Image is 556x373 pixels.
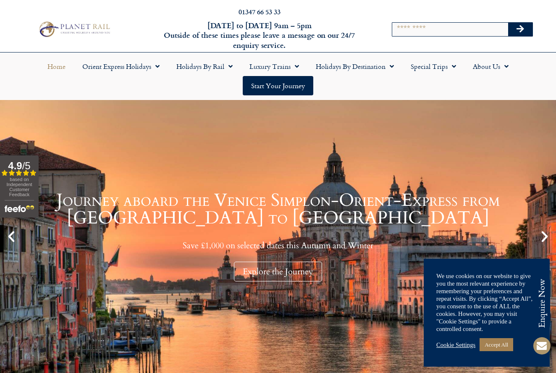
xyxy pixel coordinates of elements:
[21,240,535,251] p: Save £1,000 on selected dates this Autumn and Winter
[508,23,532,36] button: Search
[74,57,168,76] a: Orient Express Holidays
[4,229,18,244] div: Previous slide
[464,57,517,76] a: About Us
[480,338,513,351] a: Accept All
[234,262,322,281] div: Explore the Journey
[436,272,537,333] div: We use cookies on our website to give you the most relevant experience by remembering your prefer...
[36,20,112,38] img: Planet Rail Train Holidays Logo
[243,76,313,95] a: Start your Journey
[4,57,552,95] nav: Menu
[39,57,74,76] a: Home
[168,57,241,76] a: Holidays by Rail
[436,341,475,349] a: Cookie Settings
[402,57,464,76] a: Special Trips
[307,57,402,76] a: Holidays by Destination
[21,192,535,227] h1: Journey aboard the Venice Simplon-Orient-Express from [GEOGRAPHIC_DATA] to [GEOGRAPHIC_DATA]
[150,21,369,50] h6: [DATE] to [DATE] 9am – 5pm Outside of these times please leave a message on our 24/7 enquiry serv...
[239,7,281,16] a: 01347 66 53 33
[241,57,307,76] a: Luxury Trains
[538,229,552,244] div: Next slide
